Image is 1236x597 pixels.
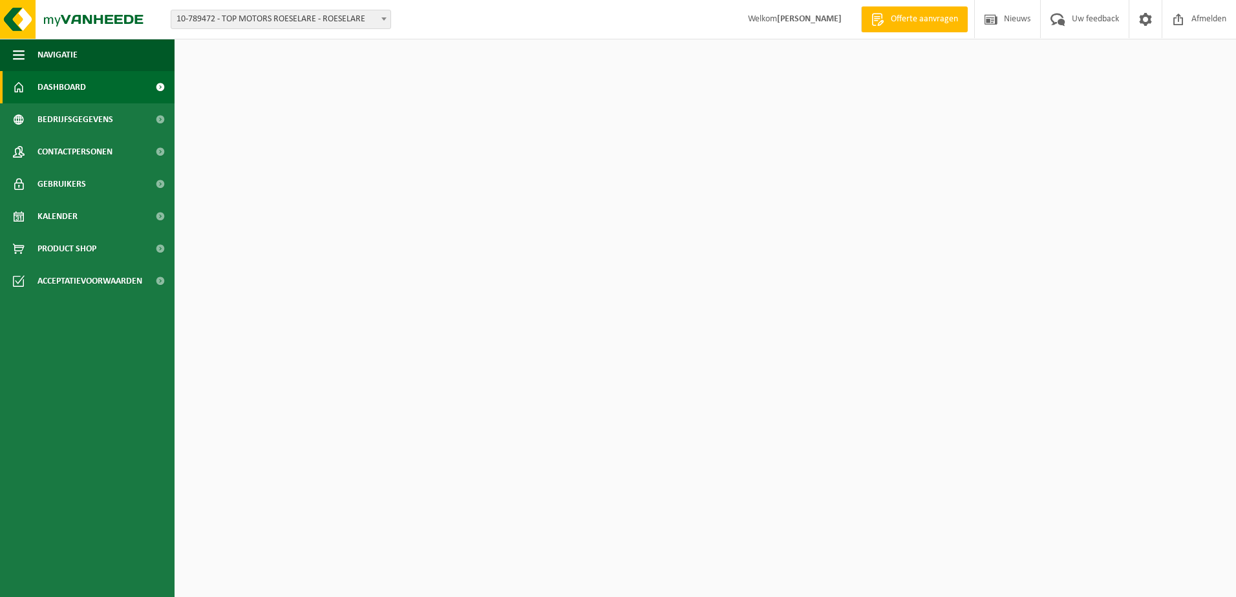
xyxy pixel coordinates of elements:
span: Gebruikers [37,168,86,200]
span: Bedrijfsgegevens [37,103,113,136]
span: Offerte aanvragen [888,13,961,26]
span: Contactpersonen [37,136,112,168]
strong: [PERSON_NAME] [777,14,842,24]
span: Product Shop [37,233,96,265]
span: Kalender [37,200,78,233]
span: Acceptatievoorwaarden [37,265,142,297]
span: 10-789472 - TOP MOTORS ROESELARE - ROESELARE [171,10,391,29]
span: 10-789472 - TOP MOTORS ROESELARE - ROESELARE [171,10,390,28]
span: Dashboard [37,71,86,103]
a: Offerte aanvragen [861,6,968,32]
span: Navigatie [37,39,78,71]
